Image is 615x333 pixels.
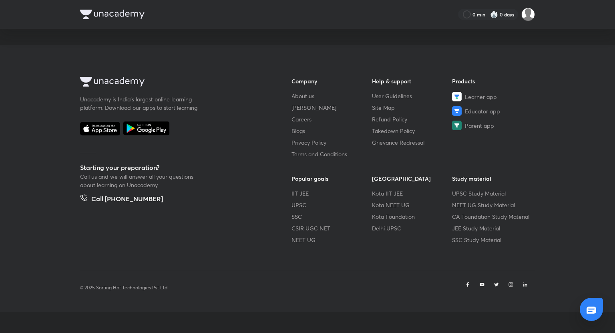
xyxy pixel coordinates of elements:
a: IIT JEE [291,189,372,198]
span: Parent app [465,121,494,130]
a: Terms and Conditions [291,150,372,158]
a: Site Map [372,103,452,112]
a: Company Logo [80,77,266,89]
p: Call us and we will answer all your questions about learning on Unacademy [80,172,200,189]
a: Kota IIT JEE [372,189,452,198]
a: Careers [291,115,372,123]
a: Parent app [452,121,533,130]
img: Nitin [521,8,535,21]
h6: Company [291,77,372,85]
img: Company Logo [80,77,145,87]
span: Educator app [465,107,500,115]
img: streak [490,10,498,18]
a: [PERSON_NAME] [291,103,372,112]
a: Learner app [452,92,533,101]
img: Learner app [452,92,462,101]
h6: [GEOGRAPHIC_DATA] [372,174,452,183]
a: About us [291,92,372,100]
a: Call [PHONE_NUMBER] [80,194,163,205]
a: NEET UG [291,236,372,244]
span: Learner app [465,93,497,101]
a: Blogs [291,127,372,135]
a: Privacy Policy [291,138,372,147]
a: User Guidelines [372,92,452,100]
span: Careers [291,115,312,123]
a: Kota NEET UG [372,201,452,209]
a: Educator app [452,106,533,116]
p: © 2025 Sorting Hat Technologies Pvt Ltd [80,284,167,291]
p: Unacademy is India’s largest online learning platform. Download our apps to start learning [80,95,200,112]
img: Parent app [452,121,462,130]
a: UPSC [291,201,372,209]
img: Educator app [452,106,462,116]
h6: Study material [452,174,533,183]
a: SSC Study Material [452,236,533,244]
a: Refund Policy [372,115,452,123]
a: Delhi UPSC [372,224,452,232]
img: Company Logo [80,10,145,19]
a: CSIR UGC NET [291,224,372,232]
a: Grievance Redressal [372,138,452,147]
a: NEET UG Study Material [452,201,533,209]
a: JEE Study Material [452,224,533,232]
a: Takedown Policy [372,127,452,135]
a: SSC [291,212,372,221]
a: Kota Foundation [372,212,452,221]
a: CA Foundation Study Material [452,212,533,221]
h6: Products [452,77,533,85]
h5: Call [PHONE_NUMBER] [91,194,163,205]
h6: Help & support [372,77,452,85]
h5: Starting your preparation? [80,163,266,172]
a: UPSC Study Material [452,189,533,198]
h6: Popular goals [291,174,372,183]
